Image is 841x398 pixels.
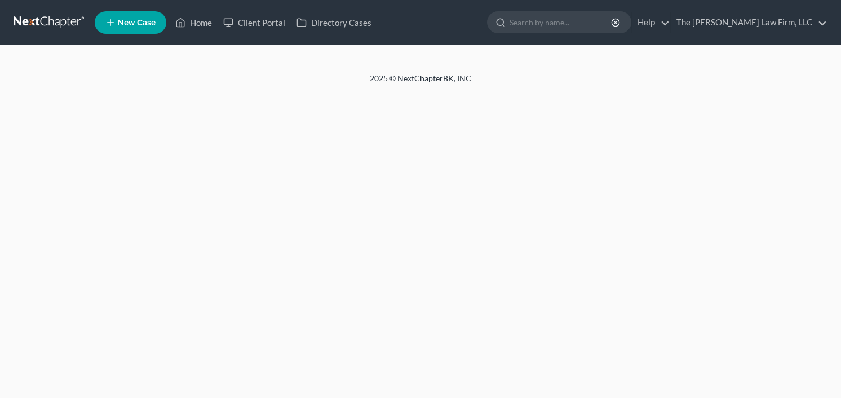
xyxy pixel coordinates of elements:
[291,12,377,33] a: Directory Cases
[99,73,742,93] div: 2025 © NextChapterBK, INC
[632,12,670,33] a: Help
[170,12,218,33] a: Home
[118,19,156,27] span: New Case
[510,12,613,33] input: Search by name...
[671,12,827,33] a: The [PERSON_NAME] Law Firm, LLC
[218,12,291,33] a: Client Portal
